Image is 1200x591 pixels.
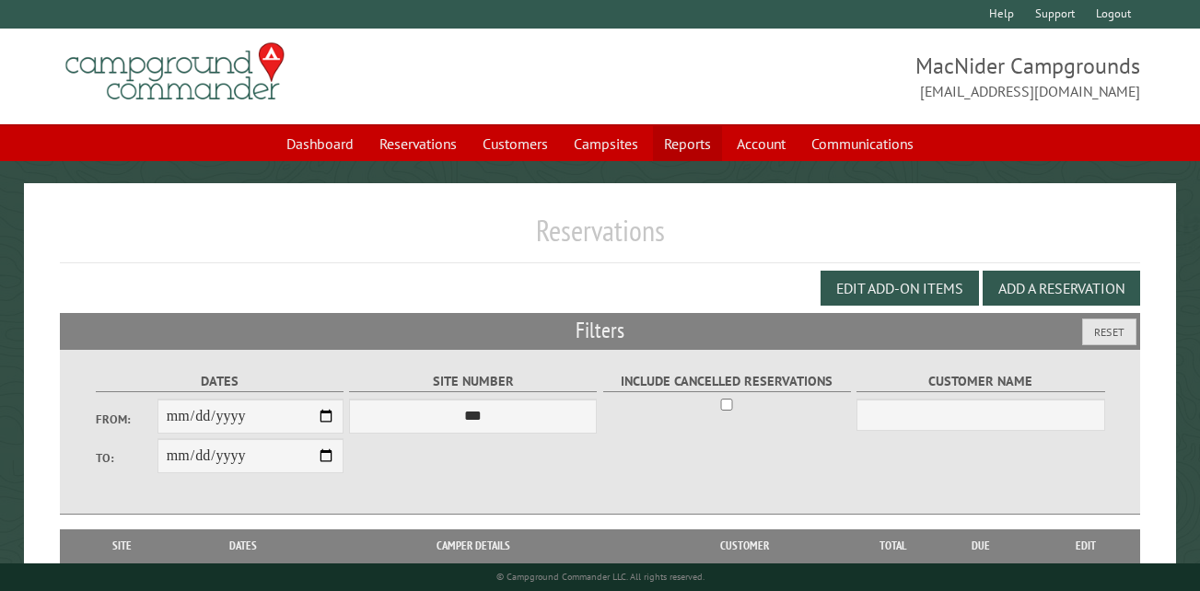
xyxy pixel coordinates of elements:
button: Reset [1082,319,1136,345]
small: © Campground Commander LLC. All rights reserved. [496,571,705,583]
a: Dashboard [275,126,365,161]
h2: Filters [60,313,1140,348]
label: To: [96,449,157,467]
th: Site [69,529,174,562]
a: Customers [472,126,559,161]
th: Camper Details [312,529,634,562]
button: Edit Add-on Items [821,271,979,306]
label: Include Cancelled Reservations [603,371,851,392]
button: Add a Reservation [983,271,1140,306]
a: Campsites [563,126,649,161]
img: Campground Commander [60,36,290,108]
label: From: [96,411,157,428]
a: Account [726,126,797,161]
a: Reports [653,126,722,161]
th: Due [930,529,1031,562]
a: Reservations [368,126,468,161]
th: Total [856,529,930,562]
th: Dates [174,529,312,562]
th: Edit [1031,529,1140,562]
label: Customer Name [856,371,1104,392]
label: Site Number [349,371,597,392]
span: MacNider Campgrounds [EMAIL_ADDRESS][DOMAIN_NAME] [600,51,1140,102]
th: Customer [634,529,856,562]
label: Dates [96,371,344,392]
a: Communications [800,126,925,161]
h1: Reservations [60,213,1140,263]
